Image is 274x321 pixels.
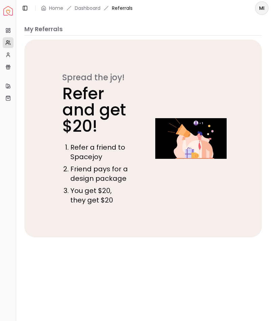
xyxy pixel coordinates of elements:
[62,86,128,134] p: Refer and get $20!
[147,118,235,159] img: Referral callout
[112,5,133,12] span: Referrals
[255,1,269,15] button: MI
[70,164,128,183] li: Friend pays for a design package
[70,143,128,162] li: Refer a friend to Spacejoy
[41,5,133,12] nav: breadcrumb
[3,6,13,16] a: Spacejoy
[49,5,63,12] a: Home
[24,24,262,34] p: My Referrals
[256,2,268,14] span: MI
[62,72,128,83] p: Spread the joy!
[70,186,128,205] li: You get $20, they get $20
[3,6,13,16] img: Spacejoy Logo
[75,5,100,12] a: Dashboard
